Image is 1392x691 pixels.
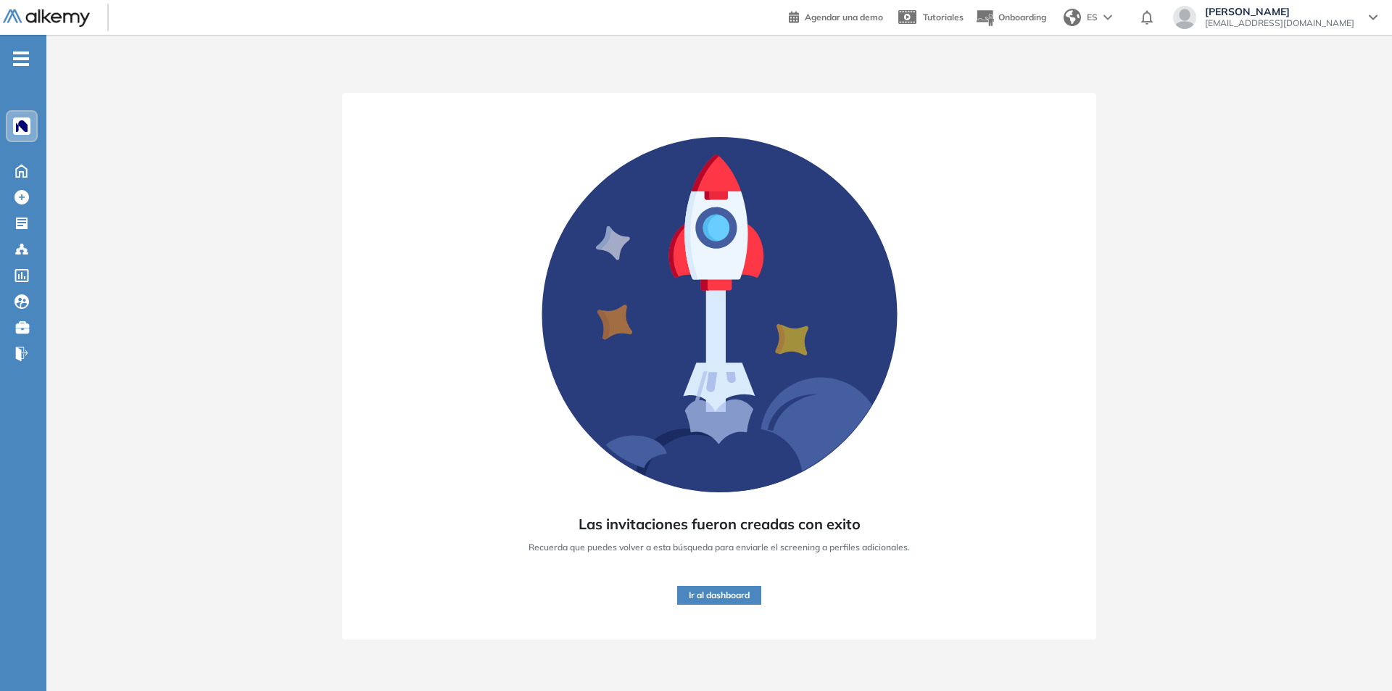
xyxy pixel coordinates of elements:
button: Ir al dashboard [677,586,761,605]
button: Onboarding [975,2,1046,33]
span: [EMAIL_ADDRESS][DOMAIN_NAME] [1205,17,1354,29]
span: Agendar una demo [805,12,883,22]
div: Widget de chat [1319,621,1392,691]
img: world [1064,9,1081,26]
span: [PERSON_NAME] [1205,6,1354,17]
i: - [13,57,29,60]
iframe: Chat Widget [1319,621,1392,691]
span: ES [1087,11,1098,24]
span: Recuerda que puedes volver a esta búsqueda para enviarle el screening a perfiles adicionales. [529,541,910,554]
span: Las invitaciones fueron creadas con exito [579,513,861,535]
img: Logo [3,9,90,28]
img: arrow [1103,15,1112,20]
span: Onboarding [998,12,1046,22]
a: Agendar una demo [789,7,883,25]
span: Tutoriales [923,12,964,22]
img: https://assets.alkemy.org/workspaces/1394/c9baeb50-dbbd-46c2-a7b2-c74a16be862c.png [16,120,28,132]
